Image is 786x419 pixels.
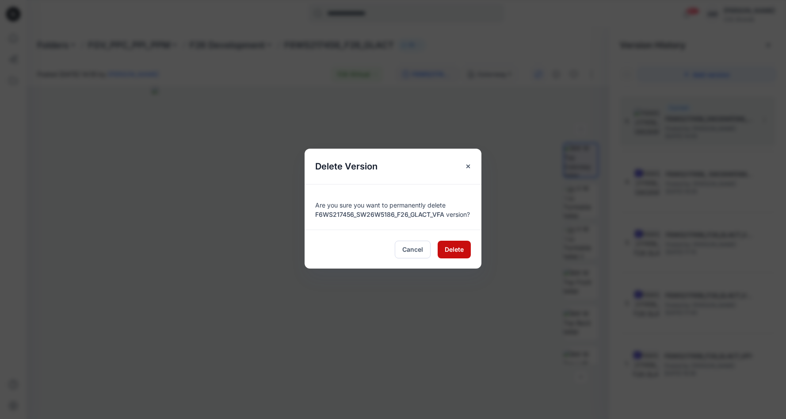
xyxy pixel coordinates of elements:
[402,245,423,254] span: Cancel
[460,158,476,174] button: Close
[438,241,471,258] button: Delete
[315,195,471,219] div: Are you sure you want to permanently delete version?
[445,245,464,254] span: Delete
[315,211,444,218] span: F6WS217456_SW26W5186_F26_GLACT_VFA
[305,149,388,184] h5: Delete Version
[395,241,431,258] button: Cancel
